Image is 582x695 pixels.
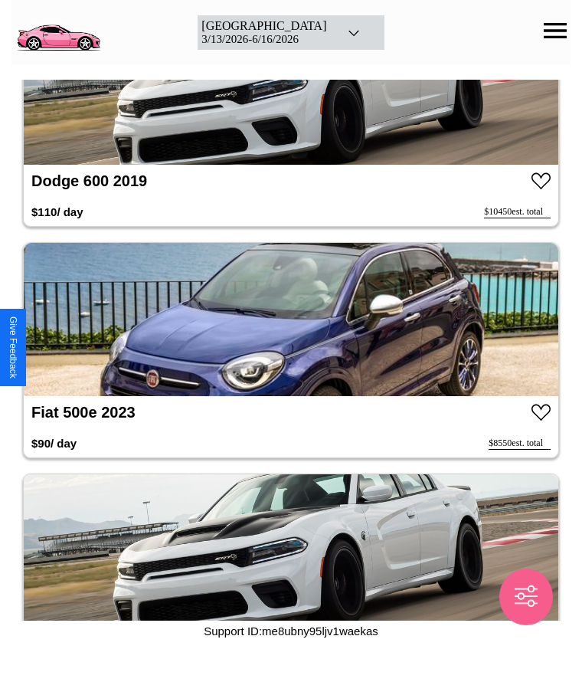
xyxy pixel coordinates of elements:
[11,8,105,54] img: logo
[31,172,147,189] a: Dodge 600 2019
[201,19,326,33] div: [GEOGRAPHIC_DATA]
[489,438,551,450] div: $ 8550 est. total
[31,429,77,457] h3: $ 90 / day
[8,316,18,379] div: Give Feedback
[31,198,83,226] h3: $ 110 / day
[204,621,378,641] p: Support ID: me8ubny95ljv1waekas
[484,206,551,218] div: $ 10450 est. total
[31,404,136,421] a: Fiat 500e 2023
[201,33,326,46] div: 3 / 13 / 2026 - 6 / 16 / 2026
